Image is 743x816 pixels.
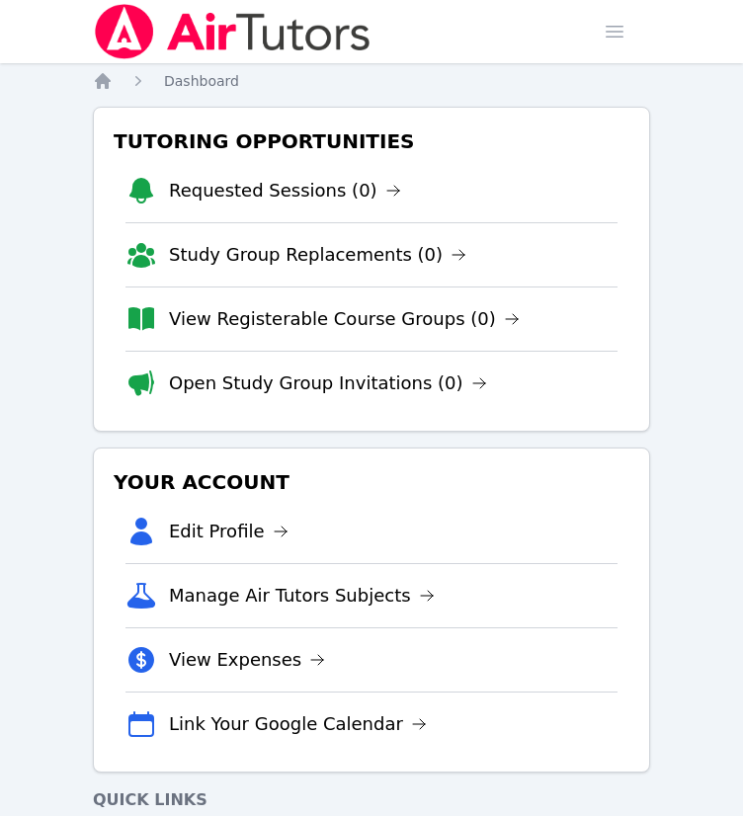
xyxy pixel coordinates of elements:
h4: Quick Links [93,788,650,812]
a: View Registerable Course Groups (0) [169,305,520,333]
a: Link Your Google Calendar [169,710,427,738]
h3: Tutoring Opportunities [110,123,633,159]
a: Dashboard [164,71,239,91]
a: Edit Profile [169,518,289,545]
a: Manage Air Tutors Subjects [169,582,435,610]
nav: Breadcrumb [93,71,650,91]
a: Study Group Replacements (0) [169,241,466,269]
a: View Expenses [169,646,325,674]
h3: Your Account [110,464,633,500]
span: Dashboard [164,73,239,89]
a: Requested Sessions (0) [169,177,401,204]
a: Open Study Group Invitations (0) [169,369,487,397]
img: Air Tutors [93,4,372,59]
